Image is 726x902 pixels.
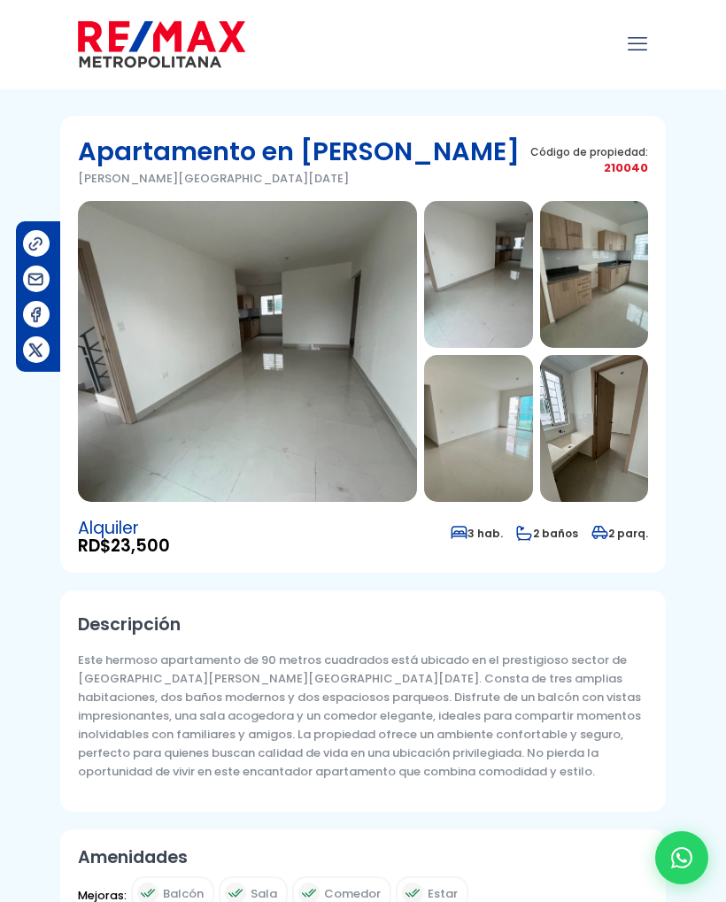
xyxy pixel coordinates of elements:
span: 2 baños [516,526,578,541]
h2: Descripción [78,608,648,642]
a: mobile menu [622,29,653,59]
span: 3 hab. [451,526,503,541]
span: 23,500 [111,534,170,558]
span: Código de propiedad: [530,145,648,158]
img: Compartir [27,341,45,359]
img: Compartir [27,270,45,289]
img: Apartamento en Colinas Del Arroyo [540,355,648,502]
img: Apartamento en Colinas Del Arroyo [540,201,648,348]
img: Apartamento en Colinas Del Arroyo [424,201,532,348]
img: Compartir [27,235,45,253]
p: [PERSON_NAME][GEOGRAPHIC_DATA][DATE] [78,169,520,188]
span: 2 parq. [591,526,648,541]
h2: Amenidades [78,847,648,867]
p: Este hermoso apartamento de 90 metros cuadrados está ubicado en el prestigioso sector de [GEOGRAP... [78,651,648,781]
h1: Apartamento en [PERSON_NAME] [78,134,520,169]
span: Alquiler [78,520,170,537]
img: Apartamento en Colinas Del Arroyo [424,355,532,502]
span: RD$ [78,537,170,555]
img: Compartir [27,305,45,324]
span: 210040 [530,158,648,177]
img: remax-metropolitana-logo [78,18,245,71]
img: Apartamento en Colinas Del Arroyo [78,201,417,502]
